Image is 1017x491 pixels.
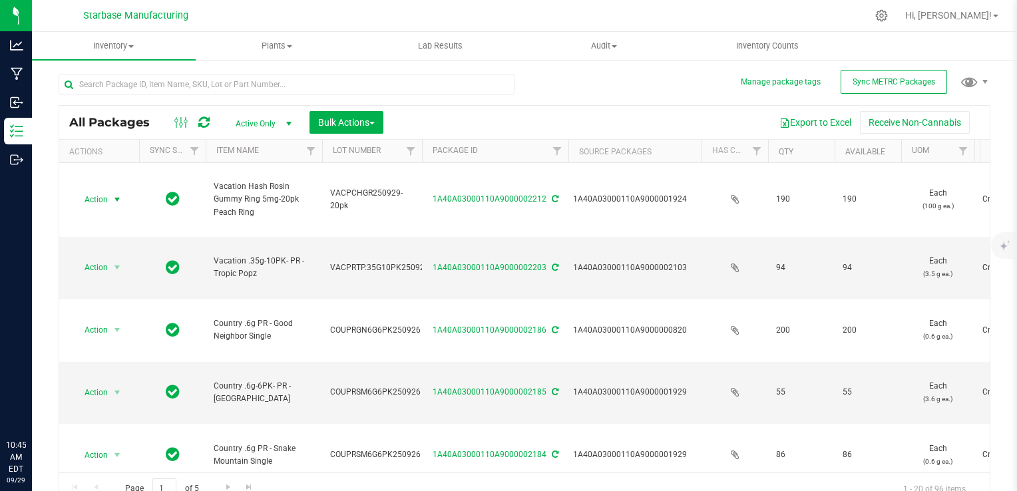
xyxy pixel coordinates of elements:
[550,387,558,397] span: Sync from Compliance System
[909,455,966,468] p: (0.6 g ea.)
[905,10,992,21] span: Hi, [PERSON_NAME]!
[433,194,546,204] a: 1A40A03000110A9000002212
[150,146,201,155] a: Sync Status
[216,146,259,155] a: Item Name
[330,261,429,274] span: VACPRTP.35G10PK250926
[433,263,546,272] a: 1A40A03000110A9000002203
[69,147,134,156] div: Actions
[746,140,768,162] a: Filter
[166,258,180,277] span: In Sync
[843,324,893,337] span: 200
[300,140,322,162] a: Filter
[841,70,947,94] button: Sync METRC Packages
[166,383,180,401] span: In Sync
[776,324,827,337] span: 200
[109,190,126,209] span: select
[166,190,180,208] span: In Sync
[550,194,558,204] span: Sync from Compliance System
[718,40,817,52] span: Inventory Counts
[776,261,827,274] span: 94
[73,446,108,464] span: Action
[196,32,359,60] a: Plants
[843,386,893,399] span: 55
[109,321,126,339] span: select
[83,10,188,21] span: Starbase Manufacturing
[13,385,53,424] iframe: Resource center
[771,111,860,134] button: Export to Excel
[686,32,849,60] a: Inventory Counts
[10,153,23,166] inline-svg: Outbound
[6,475,26,485] p: 09/29
[522,32,686,60] a: Audit
[909,267,966,280] p: (3.5 g ea.)
[909,393,966,405] p: (3.6 g ea.)
[853,77,935,86] span: Sync METRC Packages
[843,448,893,461] span: 86
[333,146,381,155] a: Lot Number
[214,255,314,280] span: Vacation .35g-10PK- PR - Tropic Popz
[32,32,196,60] a: Inventory
[909,255,966,280] span: Each
[109,258,126,277] span: select
[909,380,966,405] span: Each
[909,442,966,468] span: Each
[184,140,206,162] a: Filter
[550,325,558,335] span: Sync from Compliance System
[909,200,966,212] p: (100 g ea.)
[330,324,421,337] span: COUPRGN6G6PK250926
[776,193,827,206] span: 190
[69,115,163,130] span: All Packages
[573,193,698,206] div: Value 1: 1A40A03000110A9000001924
[73,258,108,277] span: Action
[909,330,966,343] p: (0.6 g ea.)
[523,40,686,52] span: Audit
[573,386,698,399] div: Value 1: 1A40A03000110A9000001929
[433,146,478,155] a: Package ID
[214,442,314,468] span: Country .6g PR - Snake Mountain Single
[39,383,55,399] iframe: Resource center unread badge
[433,450,546,459] a: 1A40A03000110A9000002184
[32,40,196,52] span: Inventory
[10,39,23,52] inline-svg: Analytics
[776,448,827,461] span: 86
[546,140,568,162] a: Filter
[166,321,180,339] span: In Sync
[166,445,180,464] span: In Sync
[214,317,314,343] span: Country .6g PR - Good Neighbor Single
[6,439,26,475] p: 10:45 AM EDT
[860,111,970,134] button: Receive Non-Cannabis
[952,140,974,162] a: Filter
[433,325,546,335] a: 1A40A03000110A9000002186
[573,261,698,274] div: Value 1: 1A40A03000110A9000002103
[109,446,126,464] span: select
[568,140,702,163] th: Source Packages
[73,190,108,209] span: Action
[10,124,23,138] inline-svg: Inventory
[359,32,522,60] a: Lab Results
[550,450,558,459] span: Sync from Compliance System
[400,40,481,52] span: Lab Results
[741,77,821,88] button: Manage package tags
[330,187,414,212] span: VACPCHGR250929-20pk
[843,261,893,274] span: 94
[550,263,558,272] span: Sync from Compliance System
[909,317,966,343] span: Each
[912,146,929,155] a: UOM
[59,75,514,94] input: Search Package ID, Item Name, SKU, Lot or Part Number...
[330,386,421,399] span: COUPRSM6G6PK250926
[573,324,698,337] div: Value 1: 1A40A03000110A9000000820
[196,40,359,52] span: Plants
[73,383,108,402] span: Action
[109,383,126,402] span: select
[702,140,768,163] th: Has COA
[73,321,108,339] span: Action
[843,193,893,206] span: 190
[318,117,375,128] span: Bulk Actions
[909,187,966,212] span: Each
[330,448,421,461] span: COUPRSM6G6PK250926
[10,67,23,81] inline-svg: Manufacturing
[400,140,422,162] a: Filter
[433,387,546,397] a: 1A40A03000110A9000002185
[214,380,314,405] span: Country .6g-6PK- PR - [GEOGRAPHIC_DATA]
[776,386,827,399] span: 55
